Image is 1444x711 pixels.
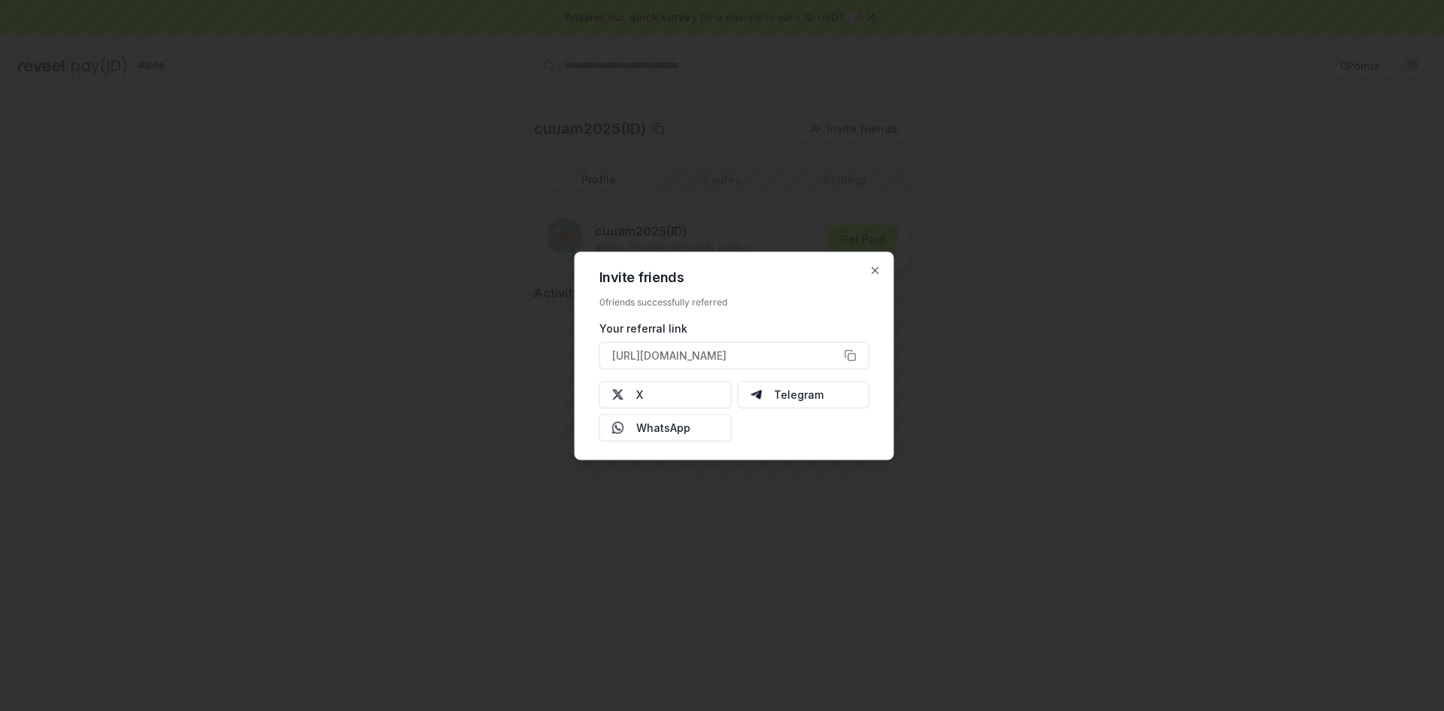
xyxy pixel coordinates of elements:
div: 0 friends successfully referred [599,296,869,308]
img: X [612,388,624,400]
div: Your referral link [599,320,869,336]
button: [URL][DOMAIN_NAME] [599,342,869,369]
img: Whatsapp [612,421,624,433]
button: WhatsApp [599,414,732,441]
button: X [599,381,732,408]
span: [URL][DOMAIN_NAME] [612,348,727,363]
h2: Invite friends [599,270,869,284]
button: Telegram [737,381,869,408]
img: Telegram [750,388,762,400]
